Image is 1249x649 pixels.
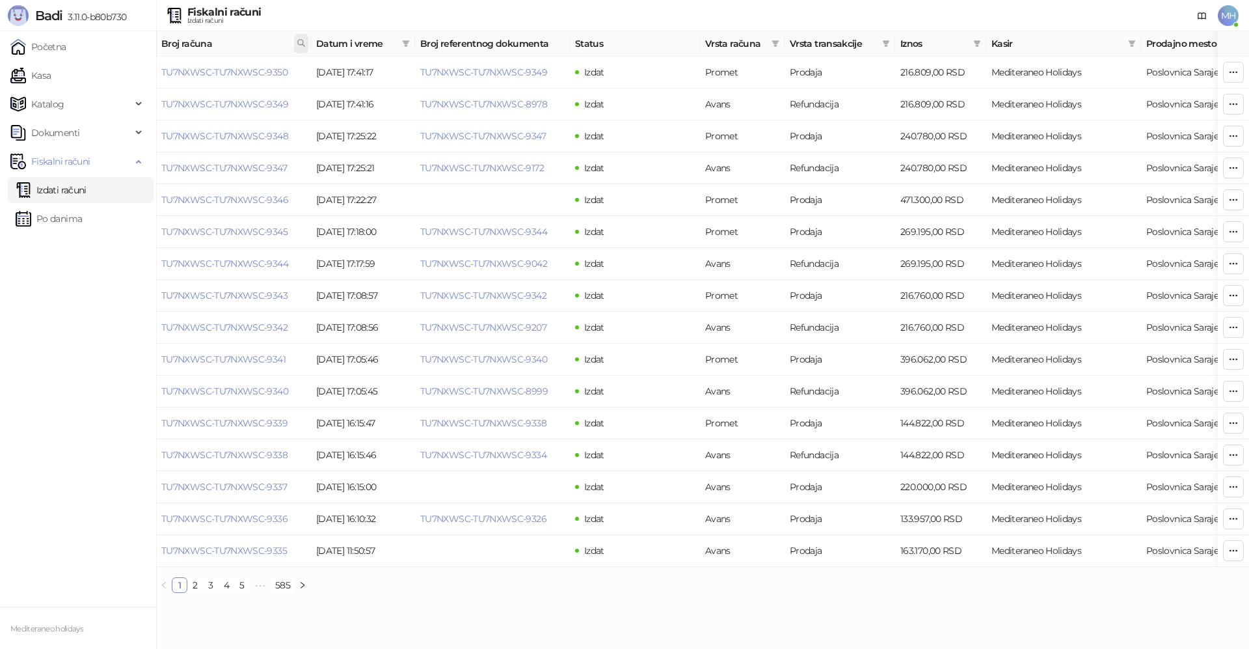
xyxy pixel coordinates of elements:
[785,31,895,57] th: Vrsta transakcije
[420,322,546,333] a: TU7NXWSC-TU7NXWSC-9207
[16,177,87,203] a: Izdati računi
[234,577,250,593] li: 5
[700,344,785,376] td: Promet
[880,34,893,53] span: filter
[700,376,785,407] td: Avans
[156,407,311,439] td: TU7NXWSC-TU7NXWSC-9339
[161,322,288,333] a: TU7NXWSC-TU7NXWSC-9342
[415,31,570,57] th: Broj referentnog dokumenta
[986,439,1141,471] td: Mediteraneo Holidays
[31,148,90,174] span: Fiskalni računi
[316,36,397,51] span: Datum i vreme
[10,624,83,633] small: Mediteraneo holidays
[895,152,986,184] td: 240.780,00 RSD
[311,407,415,439] td: [DATE] 16:15:47
[156,344,311,376] td: TU7NXWSC-TU7NXWSC-9341
[160,581,168,589] span: left
[161,353,286,365] a: TU7NXWSC-TU7NXWSC-9341
[895,57,986,89] td: 216.809,00 RSD
[882,40,890,48] span: filter
[31,120,79,146] span: Dokumenti
[785,471,895,503] td: Prodaja
[299,581,306,589] span: right
[584,226,604,238] span: Izdat
[1218,5,1239,26] span: MH
[295,577,310,593] button: right
[420,385,548,397] a: TU7NXWSC-TU7NXWSC-8999
[188,578,202,592] a: 2
[420,353,547,365] a: TU7NXWSC-TU7NXWSC-9340
[156,280,311,312] td: TU7NXWSC-TU7NXWSC-9343
[785,89,895,120] td: Refundacija
[895,248,986,280] td: 269.195,00 RSD
[700,89,785,120] td: Avans
[161,66,288,78] a: TU7NXWSC-TU7NXWSC-9350
[311,120,415,152] td: [DATE] 17:25:22
[311,280,415,312] td: [DATE] 17:08:57
[156,577,172,593] button: left
[986,344,1141,376] td: Mediteraneo Holidays
[700,503,785,535] td: Avans
[700,248,785,280] td: Avans
[31,91,64,117] span: Katalog
[570,31,700,57] th: Status
[311,216,415,248] td: [DATE] 17:18:00
[895,503,986,535] td: 133.957,00 RSD
[785,57,895,89] td: Prodaja
[895,376,986,407] td: 396.062,00 RSD
[584,385,604,397] span: Izdat
[986,376,1141,407] td: Mediteraneo Holidays
[700,407,785,439] td: Promet
[402,40,410,48] span: filter
[584,513,604,525] span: Izdat
[584,545,604,557] span: Izdat
[700,439,785,471] td: Avans
[900,36,968,51] span: Iznos
[973,40,981,48] span: filter
[986,184,1141,216] td: Mediteraneo Holidays
[785,152,895,184] td: Refundacija
[156,120,311,152] td: TU7NXWSC-TU7NXWSC-9348
[584,481,604,493] span: Izdat
[895,184,986,216] td: 471.300,00 RSD
[986,503,1141,535] td: Mediteraneo Holidays
[986,535,1141,567] td: Mediteraneo Holidays
[785,376,895,407] td: Refundacija
[895,439,986,471] td: 144.822,00 RSD
[235,578,249,592] a: 5
[172,577,187,593] li: 1
[161,98,288,110] a: TU7NXWSC-TU7NXWSC-9349
[790,36,877,51] span: Vrsta transakcije
[311,89,415,120] td: [DATE] 17:41:16
[986,31,1141,57] th: Kasir
[161,545,287,557] a: TU7NXWSC-TU7NXWSC-9335
[16,206,82,232] a: Po danima
[584,98,604,110] span: Izdat
[420,98,547,110] a: TU7NXWSC-TU7NXWSC-8978
[311,312,415,344] td: [DATE] 17:08:56
[311,376,415,407] td: [DATE] 17:05:45
[161,385,288,397] a: TU7NXWSC-TU7NXWSC-9340
[584,322,604,333] span: Izdat
[219,577,234,593] li: 4
[311,503,415,535] td: [DATE] 16:10:32
[971,34,984,53] span: filter
[895,216,986,248] td: 269.195,00 RSD
[420,130,546,142] a: TU7NXWSC-TU7NXWSC-9347
[705,36,766,51] span: Vrsta računa
[420,513,546,525] a: TU7NXWSC-TU7NXWSC-9326
[420,258,547,269] a: TU7NXWSC-TU7NXWSC-9042
[785,344,895,376] td: Prodaja
[584,449,604,461] span: Izdat
[161,194,288,206] a: TU7NXWSC-TU7NXWSC-9346
[161,290,288,301] a: TU7NXWSC-TU7NXWSC-9343
[785,216,895,248] td: Prodaja
[156,503,311,535] td: TU7NXWSC-TU7NXWSC-9336
[584,130,604,142] span: Izdat
[156,216,311,248] td: TU7NXWSC-TU7NXWSC-9345
[156,535,311,567] td: TU7NXWSC-TU7NXWSC-9335
[1192,5,1213,26] a: Dokumentacija
[311,344,415,376] td: [DATE] 17:05:46
[420,417,546,429] a: TU7NXWSC-TU7NXWSC-9338
[895,471,986,503] td: 220.000,00 RSD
